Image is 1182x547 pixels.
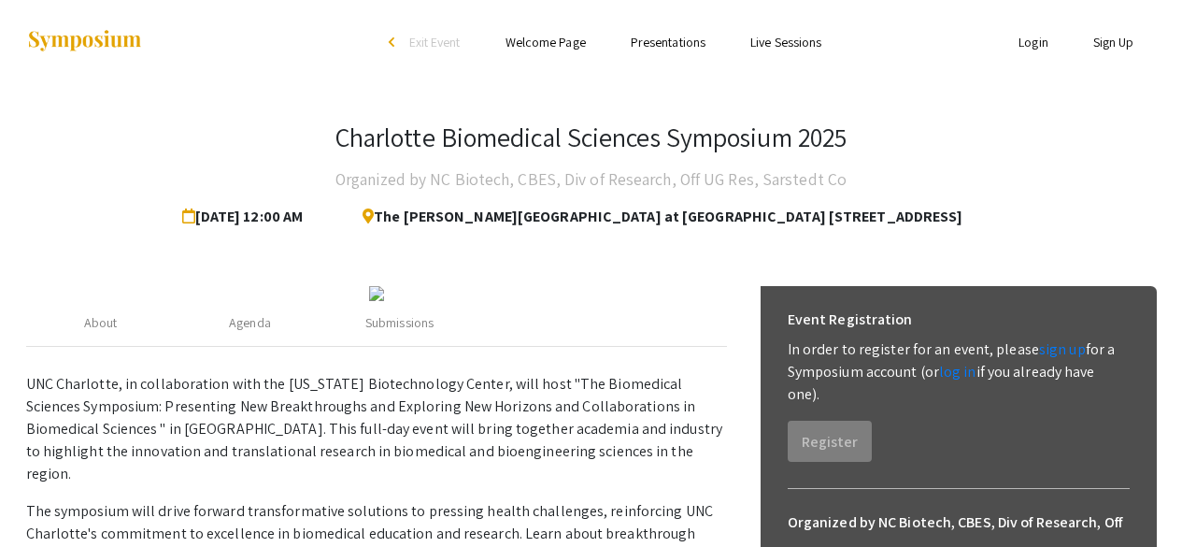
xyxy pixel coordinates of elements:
[506,34,586,50] a: Welcome Page
[348,198,962,236] span: The [PERSON_NAME][GEOGRAPHIC_DATA] at [GEOGRAPHIC_DATA] [STREET_ADDRESS]
[631,34,705,50] a: Presentations
[26,29,143,54] img: Symposium by ForagerOne
[1018,34,1048,50] a: Login
[365,313,434,333] div: Submissions
[335,122,847,153] h3: Charlotte Biomedical Sciences Symposium 2025
[788,301,913,338] h6: Event Registration
[1039,339,1086,359] a: sign up
[788,338,1130,406] p: In order to register for an event, please for a Symposium account (or if you already have one).
[409,34,461,50] span: Exit Event
[1093,34,1134,50] a: Sign Up
[750,34,821,50] a: Live Sessions
[788,421,872,462] button: Register
[229,313,271,333] div: Agenda
[939,362,976,381] a: log in
[335,161,847,198] h4: Organized by NC Biotech, CBES, Div of Research, Off UG Res, Sarstedt Co
[84,313,118,333] div: About
[26,373,727,485] p: UNC Charlotte, in collaboration with the [US_STATE] Biotechnology Center, will host "The Biomedic...
[389,36,400,48] div: arrow_back_ios
[369,286,384,301] img: c1384964-d4cf-4e9d-8fb0-60982fefffba.jpg
[182,198,311,236] span: [DATE] 12:00 AM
